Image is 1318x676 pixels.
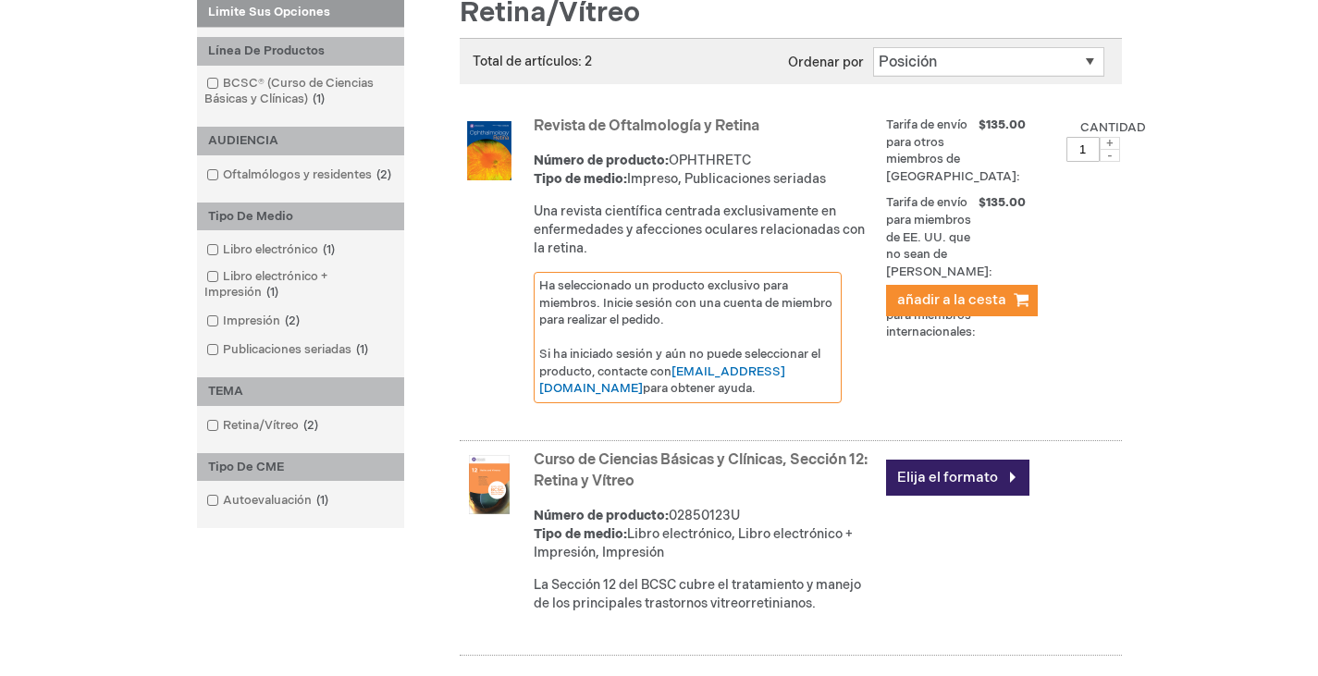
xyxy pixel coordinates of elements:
font: Libro electrónico + Impresión [204,269,327,300]
font: Libro electrónico, Libro electrónico + Impresión, Impresión [534,526,853,560]
font: Tipo de medio [208,209,293,224]
font: 1 [320,493,325,508]
font: Línea de productos [208,43,325,58]
a: Libro electrónico1 [202,241,342,259]
font: Número de producto: [534,153,669,168]
font: 2 [289,313,296,328]
font: OPHTHRETC [669,153,751,168]
a: Autoevaluación1 [202,492,336,510]
font: La Sección 12 del BCSC cubre el tratamiento y manejo de los principales trastornos vitreorretinia... [534,577,861,611]
font: Publicaciones seriadas [223,342,351,357]
font: Autoevaluación [223,493,312,508]
font: 1 [316,92,321,106]
font: Tarifa de envío para miembros de EE. UU. que no sean de [PERSON_NAME]: [886,195,992,278]
a: Retina/Vítreo2 [202,417,326,435]
font: $135.00 [979,195,1026,210]
font: para obtener ayuda. [643,381,756,396]
font: 2 [307,418,314,433]
font: Tipo de CME [208,460,284,474]
font: añadir a la cesta [897,291,1006,309]
a: Libro electrónico + Impresión1 [202,268,400,301]
img: Curso de Ciencias Básicas y Clínicas, Sección 12: Retina y Vítreo [460,455,519,514]
font: Impresión [223,313,280,328]
font: 1 [360,342,364,357]
font: TEMA [208,384,243,399]
font: Tipo de medio: [534,171,627,187]
font: Número de producto: [534,508,669,523]
a: BCSC® (Curso de Ciencias Básicas y Clínicas)1 [202,75,400,108]
font: 02850123U [669,508,740,523]
font: BCSC® (Curso de Ciencias Básicas y Clínicas) [204,76,374,106]
font: Una revista científica centrada exclusivamente en enfermedades y afecciones oculares relacionadas... [534,203,865,256]
font: Tarifa de envío para otros miembros de [GEOGRAPHIC_DATA]: [886,117,1020,184]
img: Revista de Oftalmología y Retina [460,121,519,180]
font: Si ha iniciado sesión y aún no puede seleccionar el producto, contacte con [539,347,820,379]
font: 1 [270,285,275,300]
font: Tipo de medio: [534,526,627,542]
font: Elija el formato [897,469,998,486]
a: Elija el formato [886,460,1029,496]
a: Impresión2 [202,313,307,330]
font: Ha seleccionado un producto exclusivo para miembros. Inicie sesión con una cuenta de miembro para... [539,278,832,327]
font: 1 [326,242,331,257]
font: Oftalmólogos y residentes [223,167,372,182]
font: Limite sus opciones [208,5,330,19]
font: Cantidad [1080,120,1146,135]
a: Curso de Ciencias Básicas y Clínicas, Sección 12: Retina y Vítreo [534,451,868,490]
a: [EMAIL_ADDRESS][DOMAIN_NAME] [539,364,785,397]
a: Oftalmólogos y residentes2 [202,166,399,184]
font: $135.00 [979,117,1026,132]
button: añadir a la cesta [886,285,1038,316]
font: Retina/Vítreo [223,418,299,433]
a: Revista de Oftalmología y Retina [534,117,759,135]
input: Cantidad [1066,137,1100,162]
font: Total de artículos: 2 [473,54,592,69]
font: 2 [380,167,388,182]
font: Impreso, Publicaciones seriadas [627,171,826,187]
font: AUDIENCIA [208,133,278,148]
font: Ordenar por [788,55,864,70]
a: Publicaciones seriadas1 [202,341,376,359]
font: Libro electrónico [223,242,318,257]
